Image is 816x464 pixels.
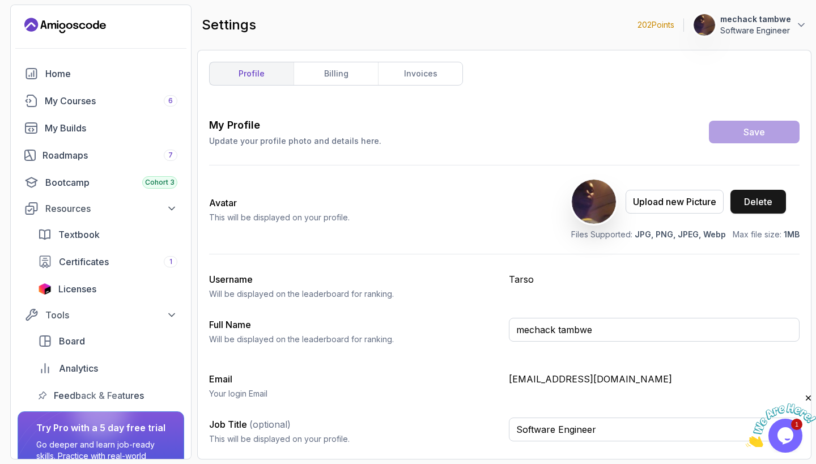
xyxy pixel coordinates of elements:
[45,202,177,215] div: Resources
[209,196,350,210] h2: Avatar
[18,171,184,194] a: bootcamp
[743,125,765,139] div: Save
[169,257,172,266] span: 1
[720,25,791,36] p: Software Engineer
[249,419,291,430] span: (optional)
[571,229,800,240] p: Files Supported: Max file size:
[746,393,816,447] iframe: chat widget
[168,96,173,105] span: 6
[209,334,500,345] p: Will be displayed on the leaderboard for ranking.
[744,195,772,208] div: Delete
[59,334,85,348] span: Board
[18,198,184,219] button: Resources
[202,16,256,34] h2: settings
[693,14,807,36] button: user profile imagemechack tambweSoftware Engineer
[720,14,791,25] p: mechack tambwe
[18,144,184,167] a: roadmaps
[54,389,144,402] span: Feedback & Features
[58,228,100,241] span: Textbook
[209,288,500,300] p: Will be displayed on the leaderboard for ranking.
[509,273,800,286] p: Tarso
[209,319,251,330] label: Full Name
[509,418,800,441] input: Enter your job
[209,433,500,445] p: This will be displayed on your profile.
[209,274,253,285] label: Username
[18,117,184,139] a: builds
[45,308,177,322] div: Tools
[38,283,52,295] img: jetbrains icon
[209,135,381,147] p: Update your profile photo and details here.
[784,229,800,239] span: 1MB
[31,330,184,352] a: board
[633,195,716,208] div: Upload new Picture
[209,212,350,223] p: This will be displayed on your profile.
[18,305,184,325] button: Tools
[18,90,184,112] a: courses
[509,372,800,386] p: [EMAIL_ADDRESS][DOMAIN_NAME]
[45,121,177,135] div: My Builds
[45,67,177,80] div: Home
[635,229,726,239] span: JPG, PNG, JPEG, Webp
[31,384,184,407] a: feedback
[31,278,184,300] a: licenses
[694,14,715,36] img: user profile image
[31,357,184,380] a: analytics
[294,62,378,85] a: billing
[209,419,291,430] label: Job Title
[709,121,800,143] button: Save
[31,223,184,246] a: textbook
[18,62,184,85] a: home
[626,190,724,214] button: Upload new Picture
[24,16,106,35] a: Landing page
[572,180,616,224] img: user profile image
[209,372,500,386] h3: Email
[210,62,294,85] a: profile
[145,178,175,187] span: Cohort 3
[168,151,173,160] span: 7
[59,361,98,375] span: Analytics
[209,117,381,133] h3: My Profile
[42,148,177,162] div: Roadmaps
[209,388,500,399] p: Your login Email
[509,318,800,342] input: Enter your full name
[45,176,177,189] div: Bootcamp
[58,282,96,296] span: Licenses
[45,94,177,108] div: My Courses
[730,190,786,214] button: Delete
[31,250,184,273] a: certificates
[378,62,462,85] a: invoices
[637,19,674,31] p: 202 Points
[59,255,109,269] span: Certificates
